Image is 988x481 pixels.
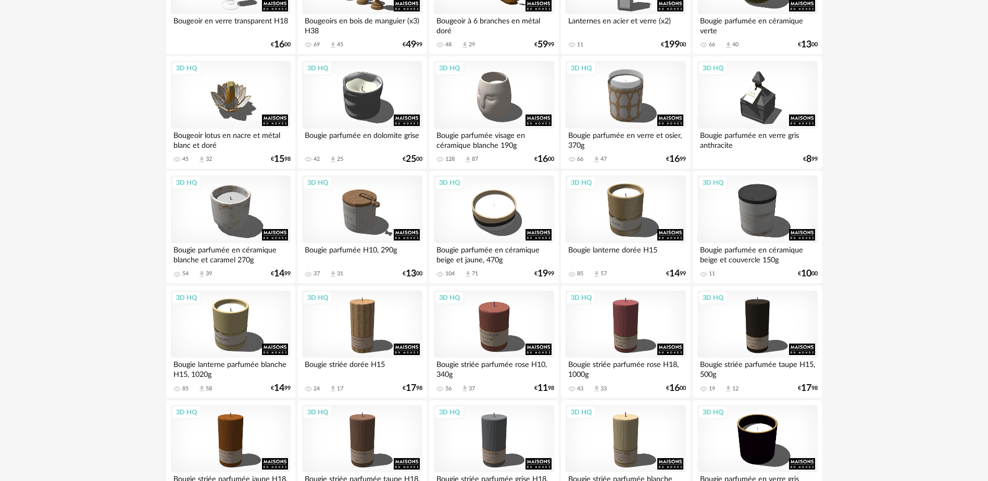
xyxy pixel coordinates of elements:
a: 3D HQ Bougie striée parfumée rose H10, 340g 56 Download icon 37 €1198 [429,286,558,398]
span: Download icon [329,270,337,278]
a: 3D HQ Bougie lanterne parfumée blanche H15, 1020g 85 Download icon 58 €1499 [166,286,295,398]
div: 71 [472,270,478,277]
a: 3D HQ Bougie parfumée en céramique beige et couvercle 150g 11 €1000 [693,171,822,283]
span: Download icon [724,385,732,393]
div: € 99 [403,41,422,48]
span: 8 [806,156,811,163]
div: Bougie lanterne parfumée blanche H15, 1020g [171,358,291,378]
span: 59 [537,41,548,48]
div: Bougie striée dorée H15 [302,358,422,378]
div: 29 [469,41,475,48]
div: € 99 [534,41,554,48]
div: € 00 [534,156,554,163]
div: € 00 [798,270,818,277]
div: 3D HQ [566,291,596,305]
a: 3D HQ Bougie parfumée en dolomite grise 42 Download icon 25 €2500 [297,56,427,169]
a: 3D HQ Bougie lanterne dorée H15 85 Download icon 57 €1499 [561,171,690,283]
div: Bougeoir lotus en nacre et métal blanc et doré [171,129,291,149]
span: Download icon [329,41,337,49]
span: 199 [664,41,680,48]
div: € 00 [661,41,686,48]
a: 3D HQ Bougie striée parfumée rose H18, 1000g 43 Download icon 33 €1600 [561,286,690,398]
div: Bougie striée parfumée taupe H15, 500g [697,358,817,378]
div: Bougie parfumée en céramique beige et couvercle 150g [697,243,817,264]
div: 32 [206,156,212,163]
span: Download icon [198,156,206,163]
div: € 00 [403,156,422,163]
a: 3D HQ Bougie parfumée en verre et osier, 370g 66 Download icon 47 €1699 [561,56,690,169]
div: 3D HQ [698,406,728,419]
div: 3D HQ [566,61,596,75]
a: 3D HQ Bougie striée parfumée taupe H15, 500g 19 Download icon 12 €1798 [693,286,822,398]
a: 3D HQ Bougie parfumée en céramique beige et jaune, 470g 104 Download icon 71 €1999 [429,171,558,283]
div: € 98 [798,385,818,392]
span: 17 [406,385,416,392]
a: 3D HQ Bougie parfumée en céramique blanche et caramel 270g 54 Download icon 39 €1499 [166,171,295,283]
div: Bougeoir à 6 branches en métal doré [434,14,554,35]
div: € 99 [803,156,818,163]
div: 37 [314,270,320,277]
span: 16 [669,385,680,392]
div: Bougie parfumée en céramique beige et jaune, 470g [434,243,554,264]
div: Bougie striée parfumée rose H18, 1000g [566,358,685,378]
div: € 00 [271,41,291,48]
div: € 99 [271,270,291,277]
span: Download icon [593,156,601,163]
div: € 98 [403,385,422,392]
div: € 99 [666,156,686,163]
div: 66 [709,41,715,48]
span: 15 [274,156,284,163]
div: Bougie parfumée H10, 290g [302,243,422,264]
span: 14 [274,270,284,277]
span: Download icon [461,41,469,49]
a: 3D HQ Bougie striée dorée H15 24 Download icon 17 €1798 [297,286,427,398]
div: 12 [732,385,739,393]
span: 13 [406,270,416,277]
div: 3D HQ [566,176,596,189]
span: Download icon [593,270,601,278]
div: 58 [206,385,212,393]
div: 3D HQ [434,291,465,305]
div: 87 [472,156,478,163]
div: 45 [337,41,343,48]
div: 54 [182,270,189,277]
div: 57 [601,270,607,277]
div: 11 [577,41,583,48]
span: 25 [406,156,416,163]
div: 3D HQ [171,61,202,75]
div: 45 [182,156,189,163]
div: 128 [445,156,455,163]
div: 25 [337,156,343,163]
div: Bougeoir en verre transparent H18 [171,14,291,35]
div: 3D HQ [303,291,333,305]
div: 85 [182,385,189,393]
span: 17 [801,385,811,392]
div: 3D HQ [303,406,333,419]
div: € 99 [666,270,686,277]
div: 11 [709,270,715,277]
span: Download icon [461,385,469,393]
a: 3D HQ Bougie parfumée en verre gris anthracite €899 [693,56,822,169]
div: 3D HQ [303,61,333,75]
div: 42 [314,156,320,163]
div: Bougie striée parfumée rose H10, 340g [434,358,554,378]
a: 3D HQ Bougeoir lotus en nacre et métal blanc et doré 45 Download icon 32 €1598 [166,56,295,169]
span: Download icon [198,270,206,278]
div: 33 [601,385,607,393]
span: Download icon [593,385,601,393]
div: 56 [445,385,452,393]
a: 3D HQ Bougie parfumée visage en céramique blanche 190g 128 Download icon 87 €1600 [429,56,558,169]
div: 66 [577,156,583,163]
div: 3D HQ [303,176,333,189]
div: 43 [577,385,583,393]
span: 49 [406,41,416,48]
div: € 98 [271,156,291,163]
div: 31 [337,270,343,277]
span: Download icon [329,156,337,163]
div: 3D HQ [698,291,728,305]
div: 3D HQ [434,176,465,189]
span: 14 [669,270,680,277]
span: 13 [801,41,811,48]
div: 3D HQ [171,291,202,305]
span: Download icon [198,385,206,393]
